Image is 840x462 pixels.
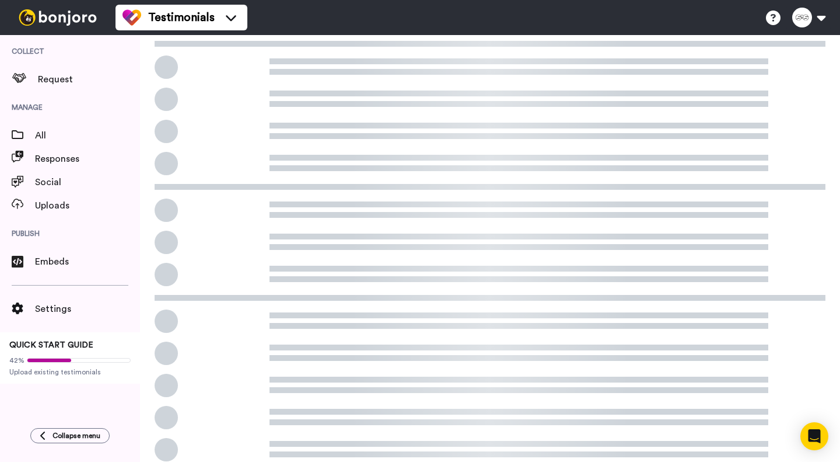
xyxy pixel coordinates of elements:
span: Request [38,72,140,86]
span: All [35,128,140,143]
button: Collapse menu [30,428,110,443]
img: bj-logo-header-white.svg [14,9,101,26]
span: Upload existing testimonials [9,367,131,377]
span: QUICK START GUIDE [9,341,93,349]
span: Uploads [35,199,140,213]
div: Open Intercom Messenger [800,422,828,450]
span: Embeds [35,255,140,269]
span: Responses [35,152,140,166]
img: tm-color.svg [123,8,141,27]
span: Social [35,175,140,189]
span: Settings [35,302,140,316]
span: 42% [9,356,24,365]
span: Collapse menu [52,431,100,440]
span: Testimonials [148,9,215,26]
